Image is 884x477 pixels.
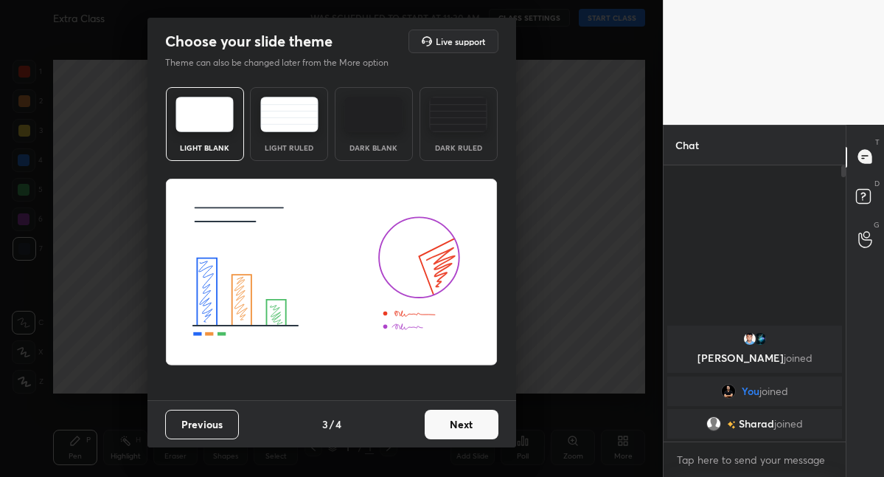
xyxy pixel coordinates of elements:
[330,416,334,432] h4: /
[429,97,487,132] img: darkRuledTheme.de295e13.svg
[721,384,736,399] img: ae2dc78aa7324196b3024b1bd2b41d2d.jpg
[165,56,404,69] p: Theme can also be changed later from the More option
[175,144,234,151] div: Light Blank
[664,323,846,442] div: grid
[739,418,774,430] span: Sharad
[753,332,768,346] img: 3
[344,97,403,132] img: darkTheme.f0cc69e5.svg
[727,420,736,428] img: no-rating-badge.077c3623.svg
[676,352,833,364] p: [PERSON_NAME]
[784,351,812,365] span: joined
[344,144,403,151] div: Dark Blank
[759,385,788,397] span: joined
[425,410,498,439] button: Next
[429,144,488,151] div: Dark Ruled
[875,137,880,148] p: T
[260,97,319,132] img: lightRuledTheme.5fabf969.svg
[874,178,880,189] p: D
[706,416,721,431] img: default.png
[175,97,234,132] img: lightTheme.e5ed3b09.svg
[874,219,880,230] p: G
[742,385,759,397] span: You
[322,416,328,432] h4: 3
[165,32,333,51] h2: Choose your slide theme
[260,144,319,151] div: Light Ruled
[664,126,711,165] p: Chat
[165,410,239,439] button: Previous
[335,416,341,432] h4: 4
[774,418,803,430] span: joined
[742,332,757,346] img: 1750bae067c04d29a84fd426461752f5.jpg
[436,37,485,46] h5: Live support
[165,179,498,366] img: lightThemeBanner.fbc32fad.svg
